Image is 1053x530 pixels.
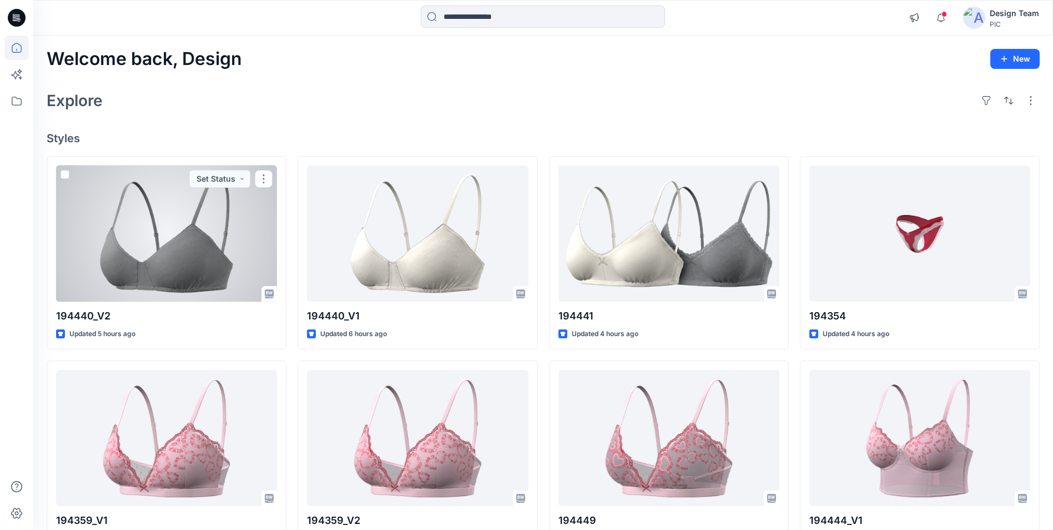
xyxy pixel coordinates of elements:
[963,7,985,29] img: avatar
[809,308,1030,324] p: 194354
[47,49,242,69] h2: Welcome back, Design
[307,370,528,506] a: 194359_V2
[558,370,779,506] a: 194449
[307,166,528,302] a: 194440_V1
[809,370,1030,506] a: 194444_V1
[307,513,528,528] p: 194359_V2
[47,132,1040,145] h4: Styles
[56,166,277,302] a: 194440_V2
[56,513,277,528] p: 194359_V1
[572,328,638,340] p: Updated 4 hours ago
[558,166,779,302] a: 194441
[990,7,1039,20] div: Design Team
[990,49,1040,69] button: New
[56,370,277,506] a: 194359_V1
[56,308,277,324] p: 194440_V2
[990,20,1039,28] div: PIC
[307,308,528,324] p: 194440_V1
[320,328,387,340] p: Updated 6 hours ago
[809,513,1030,528] p: 194444_V1
[823,328,889,340] p: Updated 4 hours ago
[558,308,779,324] p: 194441
[47,92,103,109] h2: Explore
[558,513,779,528] p: 194449
[69,328,135,340] p: Updated 5 hours ago
[809,166,1030,302] a: 194354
